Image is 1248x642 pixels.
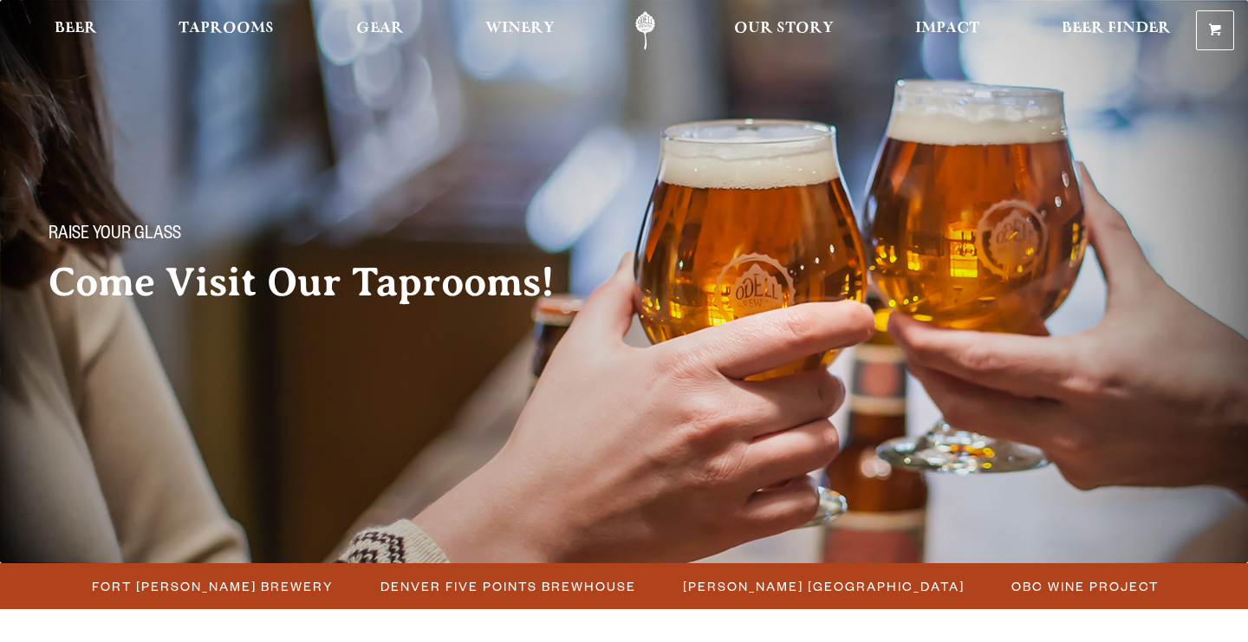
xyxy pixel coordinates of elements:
[81,574,342,599] a: Fort [PERSON_NAME] Brewery
[345,11,415,50] a: Gear
[613,11,678,50] a: Odell Home
[49,261,589,304] h2: Come Visit Our Taprooms!
[370,574,645,599] a: Denver Five Points Brewhouse
[1011,574,1159,599] span: OBC Wine Project
[167,11,285,50] a: Taprooms
[1001,574,1167,599] a: OBC Wine Project
[683,574,965,599] span: [PERSON_NAME] [GEOGRAPHIC_DATA]
[1062,22,1171,36] span: Beer Finder
[1050,11,1182,50] a: Beer Finder
[673,574,973,599] a: [PERSON_NAME] [GEOGRAPHIC_DATA]
[49,224,181,247] span: Raise your glass
[723,11,845,50] a: Our Story
[43,11,108,50] a: Beer
[380,574,636,599] span: Denver Five Points Brewhouse
[474,11,566,50] a: Winery
[485,22,555,36] span: Winery
[356,22,404,36] span: Gear
[904,11,991,50] a: Impact
[734,22,834,36] span: Our Story
[915,22,979,36] span: Impact
[179,22,274,36] span: Taprooms
[92,574,334,599] span: Fort [PERSON_NAME] Brewery
[55,22,97,36] span: Beer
